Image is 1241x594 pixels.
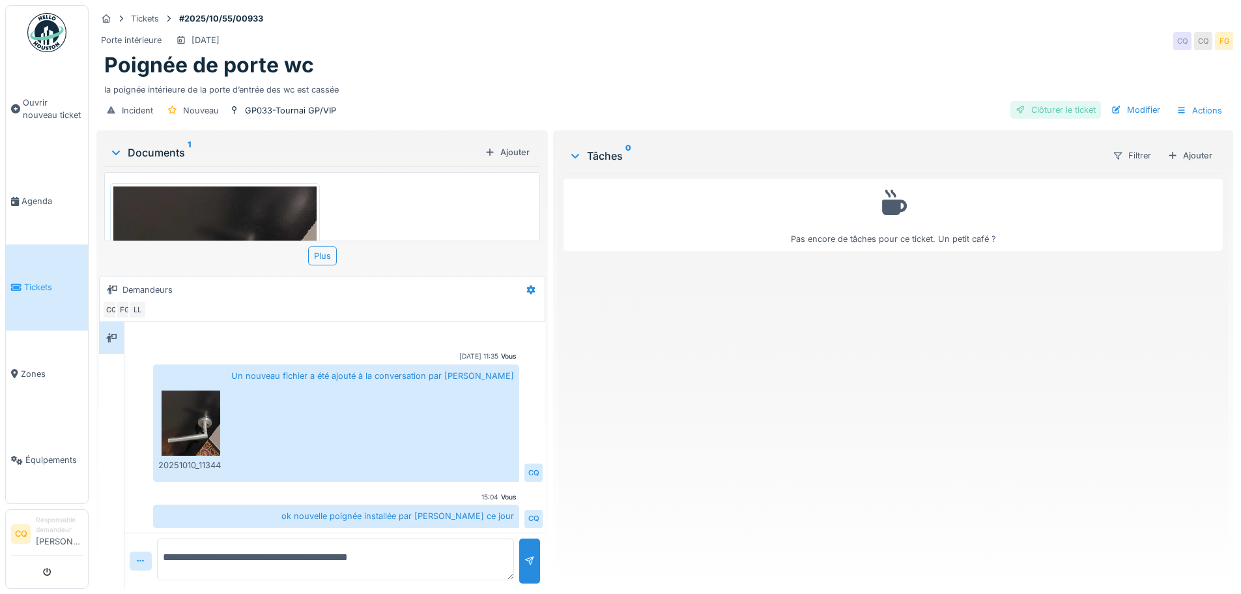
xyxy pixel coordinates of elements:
a: Tickets [6,245,88,331]
a: Équipements [6,417,88,503]
a: CQ Responsable demandeur[PERSON_NAME] [11,515,83,556]
div: LL [128,301,147,319]
div: 15:04 [481,492,498,502]
a: Agenda [6,158,88,245]
div: Incident [122,104,153,117]
div: Ajouter [479,143,535,161]
img: 6wu6qwfc8ibu0y2dp6a9i094lhlz [162,391,220,456]
img: Badge_color-CXgf-gQk.svg [27,13,66,52]
span: Ouvrir nouveau ticket [23,97,83,121]
div: Vous [501,492,517,502]
div: Responsable demandeur [36,515,83,535]
sup: 1 [188,145,191,160]
div: CQ [1194,32,1212,50]
a: Ouvrir nouveau ticket [6,59,88,158]
div: Demandeurs [122,284,173,296]
strong: #2025/10/55/00933 [174,12,268,25]
div: 20251010_113442.jpg [158,459,223,471]
div: [DATE] [192,34,220,46]
h1: Poignée de porte wc [104,53,314,78]
div: Pas encore de tâches pour ce ticket. Un petit café ? [572,185,1214,245]
div: Modifier [1106,101,1165,119]
span: Tickets [24,281,83,293]
span: Équipements [25,454,83,466]
div: Tickets [131,12,159,25]
div: Plus [308,246,337,265]
div: Un nouveau fichier a été ajouté à la conversation par [PERSON_NAME] [153,364,519,482]
div: Documents [109,145,479,160]
div: Vous [501,351,517,361]
div: CQ [524,510,543,528]
div: FG [1215,32,1233,50]
div: Filtrer [1107,146,1157,165]
div: [DATE] 11:35 [459,351,498,361]
div: Actions [1171,101,1228,120]
span: Agenda [21,195,83,207]
div: la poignée intérieure de la porte d’entrée des wc est cassée [104,78,1225,96]
div: Porte intérieure [101,34,162,46]
span: Zones [21,368,83,380]
div: CQ [1173,32,1191,50]
div: Ajouter [1162,147,1218,164]
div: GP033-Tournai GP/VIP [245,104,336,117]
img: 6wu6qwfc8ibu0y2dp6a9i094lhlz [113,186,317,339]
div: FG [115,301,134,319]
div: CQ [102,301,121,319]
div: CQ [524,464,543,482]
div: Clôturer le ticket [1010,101,1101,119]
a: Zones [6,331,88,417]
div: Nouveau [183,104,219,117]
div: ok nouvelle poignée installée par [PERSON_NAME] ce jour [153,505,519,527]
li: CQ [11,524,31,544]
li: [PERSON_NAME] [36,515,83,553]
sup: 0 [625,148,631,164]
div: Tâches [569,148,1102,164]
